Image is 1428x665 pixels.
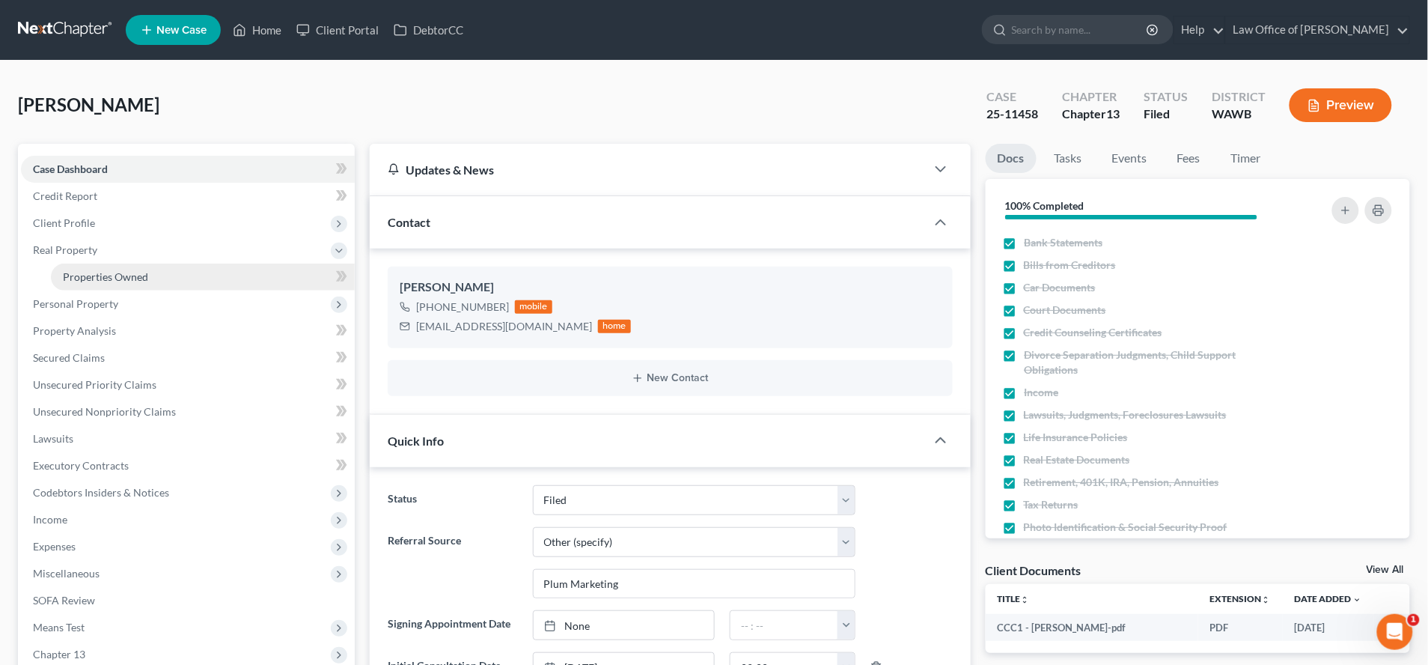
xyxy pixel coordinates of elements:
[386,16,471,43] a: DebtorCC
[380,485,525,515] label: Status
[33,378,156,391] span: Unsecured Priority Claims
[33,621,85,634] span: Means Test
[1377,614,1413,650] iframe: Intercom live chat
[998,593,1030,604] a: Titleunfold_more
[1025,280,1096,295] span: Car Documents
[33,513,67,526] span: Income
[33,594,95,607] span: SOFA Review
[225,16,289,43] a: Home
[33,243,97,256] span: Real Property
[1290,88,1392,122] button: Preview
[380,610,525,640] label: Signing Appointment Date
[33,459,129,472] span: Executory Contracts
[1025,452,1131,467] span: Real Estate Documents
[416,319,592,334] div: [EMAIL_ADDRESS][DOMAIN_NAME]
[1025,385,1059,400] span: Income
[1367,565,1404,575] a: View All
[1226,16,1409,43] a: Law Office of [PERSON_NAME]
[21,183,355,210] a: Credit Report
[1025,475,1220,490] span: Retirement, 401K, IRA, Pension, Annuities
[33,216,95,229] span: Client Profile
[1144,106,1188,123] div: Filed
[1106,106,1120,121] span: 13
[986,144,1037,173] a: Docs
[51,264,355,291] a: Properties Owned
[33,324,116,337] span: Property Analysis
[730,611,838,640] input: -- : --
[1295,593,1362,604] a: Date Added expand_more
[33,189,97,202] span: Credit Report
[1025,430,1129,445] span: Life Insurance Policies
[1408,614,1420,626] span: 1
[1025,325,1163,340] span: Credit Counseling Certificates
[1025,303,1107,318] span: Court Documents
[1062,88,1120,106] div: Chapter
[21,318,355,344] a: Property Analysis
[1043,144,1094,173] a: Tasks
[1025,520,1228,535] span: Photo Identification & Social Security Proof
[156,25,207,36] span: New Case
[986,614,1199,641] td: CCC1 - [PERSON_NAME]-pdf
[515,300,552,314] div: mobile
[1165,144,1213,173] a: Fees
[1198,614,1283,641] td: PDF
[1283,614,1374,641] td: [DATE]
[289,16,386,43] a: Client Portal
[388,162,908,177] div: Updates & News
[21,452,355,479] a: Executory Contracts
[33,567,100,580] span: Miscellaneous
[1012,16,1149,43] input: Search by name...
[1005,199,1084,212] strong: 100% Completed
[21,398,355,425] a: Unsecured Nonpriority Claims
[416,300,509,315] div: [PHONE_NUMBER]
[21,425,355,452] a: Lawsuits
[21,587,355,614] a: SOFA Review
[534,570,855,598] input: Other Referral Source
[1210,593,1271,604] a: Extensionunfold_more
[1262,595,1271,604] i: unfold_more
[33,297,118,310] span: Personal Property
[33,432,73,445] span: Lawsuits
[21,156,355,183] a: Case Dashboard
[400,372,941,384] button: New Contact
[1144,88,1188,106] div: Status
[33,648,85,661] span: Chapter 13
[986,106,1038,123] div: 25-11458
[63,270,148,283] span: Properties Owned
[598,320,631,333] div: home
[388,434,444,448] span: Quick Info
[33,163,108,175] span: Case Dashboard
[21,371,355,398] a: Unsecured Priority Claims
[986,562,1081,578] div: Client Documents
[1219,144,1273,173] a: Timer
[1353,595,1362,604] i: expand_more
[1025,407,1227,422] span: Lawsuits, Judgments, Foreclosures Lawsuits
[380,527,525,599] label: Referral Source
[33,540,76,553] span: Expenses
[1025,347,1292,377] span: Divorce Separation Judgments, Child Support Obligations
[1025,235,1103,250] span: Bank Statements
[400,279,941,297] div: [PERSON_NAME]
[986,88,1038,106] div: Case
[1174,16,1224,43] a: Help
[534,611,715,640] a: None
[1025,258,1117,273] span: Bills from Creditors
[1025,497,1079,512] span: Tax Returns
[21,344,355,371] a: Secured Claims
[1062,106,1120,123] div: Chapter
[33,405,176,418] span: Unsecured Nonpriority Claims
[18,94,159,115] span: [PERSON_NAME]
[1212,106,1266,123] div: WAWB
[1100,144,1159,173] a: Events
[33,486,169,499] span: Codebtors Insiders & Notices
[1212,88,1266,106] div: District
[33,351,105,364] span: Secured Claims
[388,215,430,229] span: Contact
[1021,595,1030,604] i: unfold_more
